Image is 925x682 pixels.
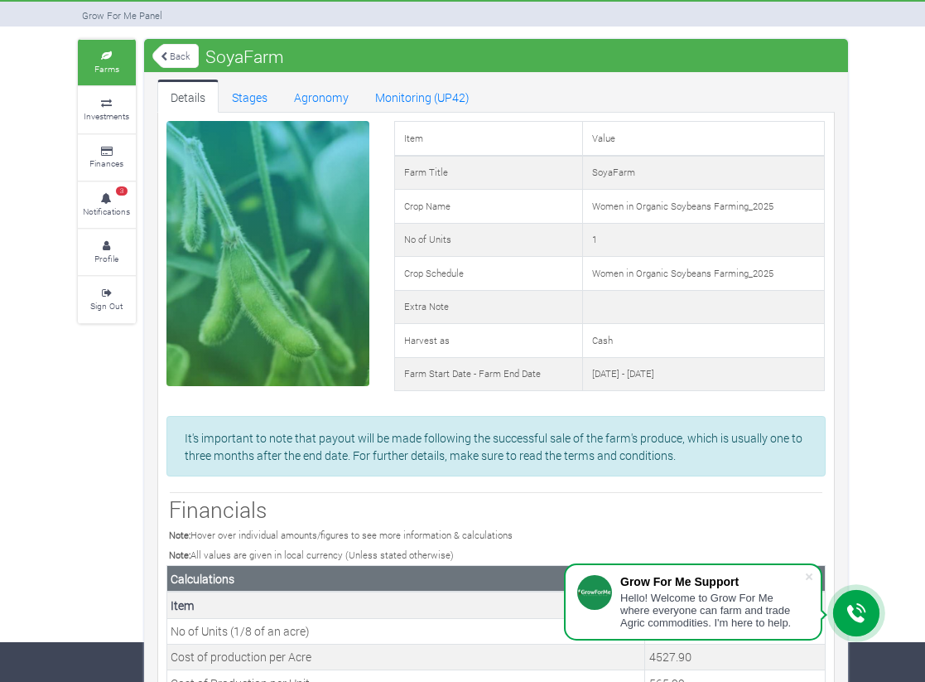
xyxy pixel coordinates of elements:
a: Finances [78,135,136,181]
small: Grow For Me Panel [82,9,162,22]
span: 3 [116,186,128,196]
td: SoyaFarm [583,156,825,190]
td: No of Units (1/8 of an acre) [166,618,645,644]
td: Item [394,122,582,156]
td: Harvest as [394,324,582,358]
td: Cost of production per Acre [166,644,645,670]
a: Monitoring (UP42) [362,80,483,113]
td: Crop Name [394,190,582,224]
p: It's important to note that payout will be made following the successful sale of the farm's produ... [185,429,806,464]
small: Profile [94,253,118,264]
a: Details [157,80,219,113]
td: Women in Organic Soybeans Farming_2025 [583,257,825,291]
b: Item [171,597,195,613]
td: No of Units [394,223,582,257]
td: Women in Organic Soybeans Farming_2025 [583,190,825,224]
a: 3 Notifications [78,182,136,228]
div: Grow For Me Support [620,575,804,588]
td: Crop Schedule [394,257,582,291]
a: Agronomy [281,80,362,113]
td: Cash [583,324,825,358]
td: Farm Start Date - Farm End Date [394,357,582,391]
small: Sign Out [90,300,123,312]
th: Calculations [166,566,825,593]
td: Extra Note [394,290,582,324]
td: Value [583,122,825,156]
small: Hover over individual amounts/figures to see more information & calculations [169,529,513,541]
h3: Financials [169,496,823,523]
div: Hello! Welcome to Grow For Me where everyone can farm and trade Agric commodities. I'm here to help. [620,592,804,629]
small: All values are given in local currency (Unless stated otherwise) [169,549,454,561]
small: Investments [84,110,129,122]
a: Back [152,42,199,70]
b: Note: [169,529,190,541]
b: Note: [169,549,190,561]
small: Notifications [83,206,130,217]
td: [DATE] - [DATE] [583,357,825,391]
td: This is the cost of an Acre [645,644,825,670]
a: Sign Out [78,277,136,322]
span: SoyaFarm [201,40,288,73]
td: Farm Title [394,156,582,190]
td: 1 [583,223,825,257]
a: Stages [219,80,281,113]
a: Farms [78,40,136,85]
a: Investments [78,87,136,133]
small: Farms [94,63,119,75]
small: Finances [89,157,123,169]
a: Profile [78,230,136,275]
